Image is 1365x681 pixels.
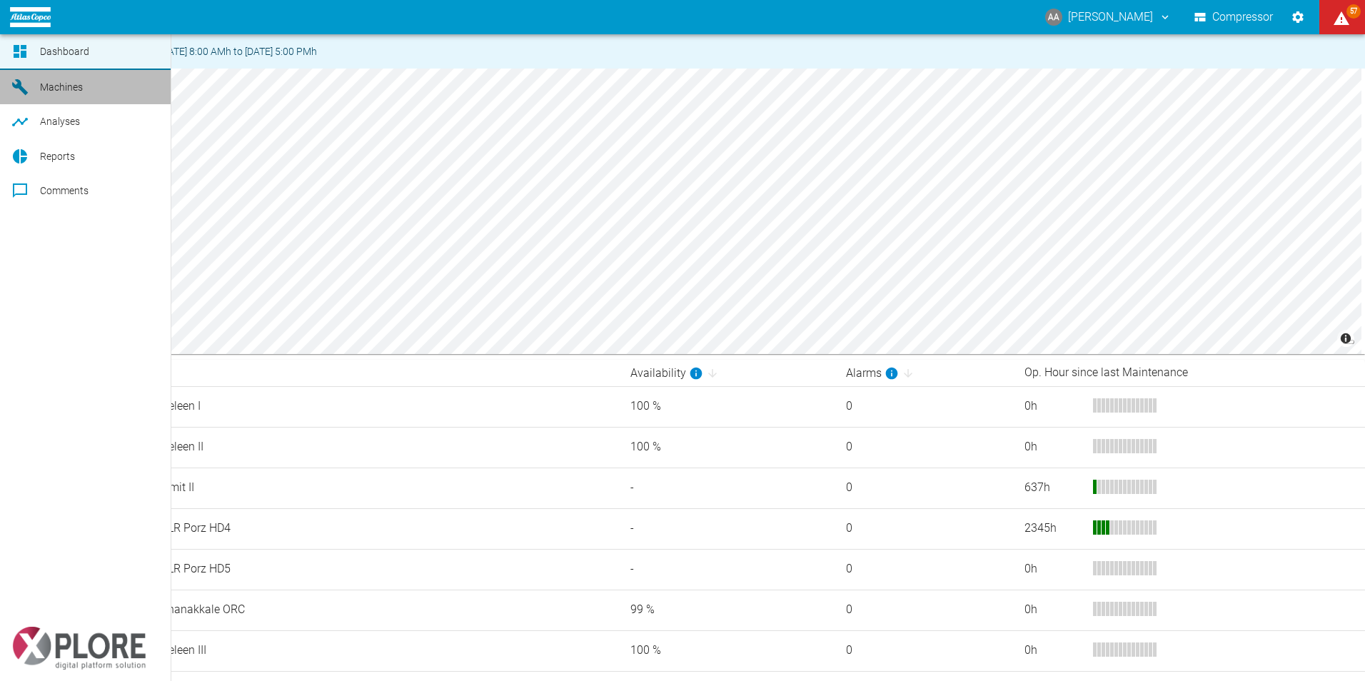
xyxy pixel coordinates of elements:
td: 0 [835,468,1013,508]
td: 100 % [619,630,835,671]
span: Comments [40,185,89,196]
div: Maintenance from [DATE] 8:00 AMh to [DATE] 5:00 PMh [76,39,317,64]
td: - [619,549,835,590]
td: 100 % [619,386,835,427]
td: 0 [835,549,1013,590]
td: - [619,468,835,508]
td: 0 [835,590,1013,630]
td: 0 [835,427,1013,468]
button: Settings [1285,4,1311,30]
td: 0 [835,508,1013,549]
div: calculated for the last 7 days [630,365,703,382]
span: Dashboard [40,46,89,57]
button: Compressor [1192,4,1276,30]
div: 2345 h [1024,520,1082,537]
div: 0 h [1024,602,1082,618]
div: calculated for the last 7 days [846,365,899,382]
img: logo [10,7,51,26]
td: 24003788 Geleen III [95,630,619,671]
td: 0 [835,386,1013,427]
div: 0 h [1024,398,1082,415]
td: 0 [835,630,1013,671]
img: Xplore Logo [11,627,146,670]
span: 57 [1346,4,1361,19]
button: anthony.andrews@atlascopco.com [1043,4,1174,30]
td: - [619,508,835,549]
canvas: Map [40,69,1361,354]
div: 0 h [1024,561,1082,577]
td: 23003284 Geleen I [95,386,619,427]
td: 99 % [619,590,835,630]
a: new /machines [148,82,159,94]
td: 24000876 DLR Porz HD4 [95,508,619,549]
td: 23003300 Geleen II [95,427,619,468]
span: Reports [40,151,75,162]
span: Machines [40,81,83,93]
div: AA [1045,9,1062,26]
td: 24000876 DLR Porz HD5 [95,549,619,590]
td: 24000867 Izmit II [95,468,619,508]
td: 24000880 Chanakkale ORC [95,590,619,630]
th: Op. Hour since last Maintenance [1013,360,1365,386]
span: powered by [17,607,66,621]
div: 637 h [1024,480,1082,496]
div: 0 h [1024,642,1082,659]
span: Analyses [40,116,80,127]
a: new /analyses/list/0 [148,116,159,128]
td: 100 % [619,427,835,468]
div: 0 h [1024,439,1082,455]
